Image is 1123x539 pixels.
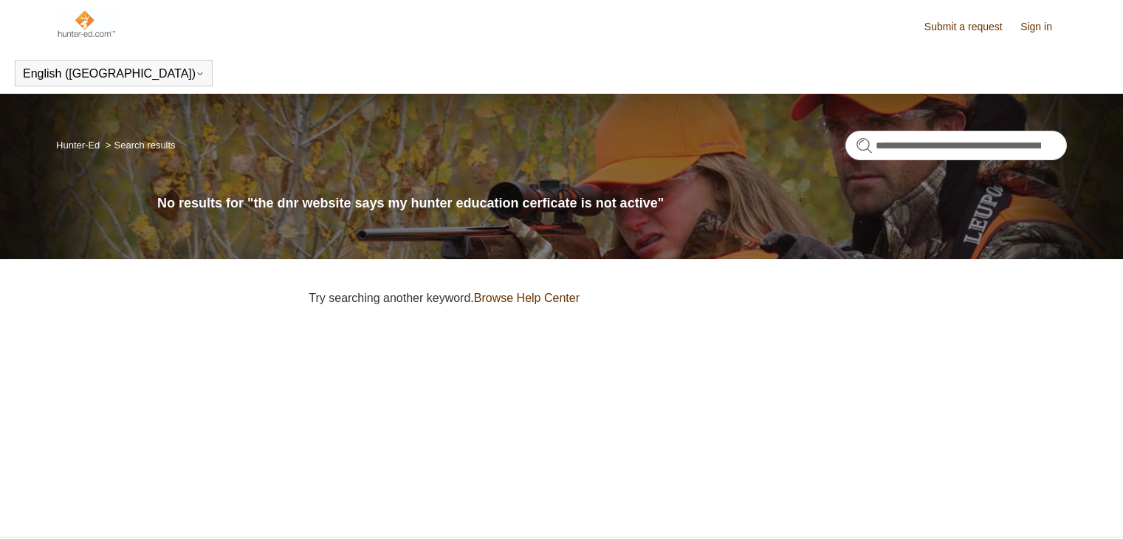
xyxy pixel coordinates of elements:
[157,193,1067,213] h1: No results for "the dnr website says my hunter education cerficate is not active"
[309,289,1067,307] p: Try searching another keyword.
[474,292,580,304] a: Browse Help Center
[23,67,205,80] button: English ([GEOGRAPHIC_DATA])
[924,19,1017,35] a: Submit a request
[56,140,100,151] a: Hunter-Ed
[1020,19,1067,35] a: Sign in
[56,9,116,38] img: Hunter-Ed Help Center home page
[56,140,103,151] li: Hunter-Ed
[103,140,176,151] li: Search results
[845,131,1067,160] input: Search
